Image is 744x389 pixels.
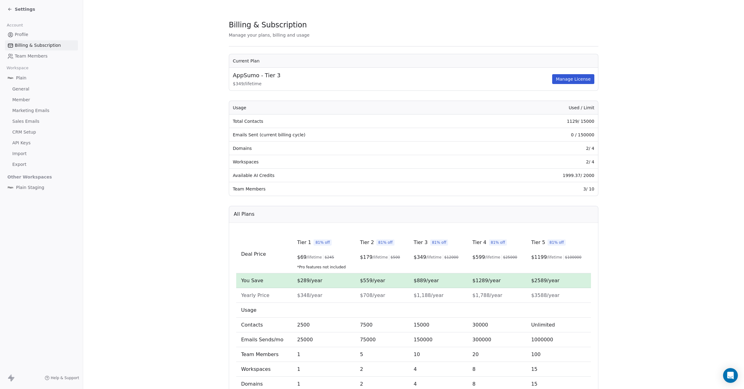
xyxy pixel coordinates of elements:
[547,255,562,260] span: /lifetime
[531,381,537,387] span: 15
[489,239,507,246] span: 81% off
[503,255,517,260] span: $ 25000
[5,30,78,40] a: Profile
[12,129,36,135] span: CRM Setup
[229,101,477,114] th: Usage
[414,239,427,246] span: Tier 3
[5,106,78,116] a: Marketing Emails
[360,322,373,328] span: 7500
[313,239,332,246] span: 81% off
[229,114,477,128] td: Total Contacts
[241,292,269,298] span: Yearly Price
[4,21,26,30] span: Account
[531,278,560,283] span: $2589/year
[565,255,582,260] span: $ 100000
[376,239,394,246] span: 81% off
[477,101,598,114] th: Used / Limit
[229,182,477,196] td: Team Members
[477,155,598,169] td: 2 / 4
[723,368,738,383] div: Open Intercom Messenger
[426,255,442,260] span: /lifetime
[360,351,363,357] span: 5
[531,366,537,372] span: 15
[7,75,14,81] img: Plain-Logo-Tile.png
[297,239,311,246] span: Tier 1
[414,366,417,372] span: 4
[297,351,300,357] span: 1
[390,255,400,260] span: $ 500
[531,239,545,246] span: Tier 5
[229,20,307,30] span: Billing & Subscription
[485,255,500,260] span: /lifetime
[472,322,488,328] span: 30000
[5,159,78,170] a: Export
[472,239,486,246] span: Tier 4
[360,337,376,343] span: 75000
[297,265,350,270] span: *Pro features not included
[236,347,292,362] td: Team Members
[477,169,598,182] td: 1999.37 / 2000
[241,307,257,313] span: Usage
[297,366,300,372] span: 1
[5,95,78,105] a: Member
[7,6,35,12] a: Settings
[477,128,598,142] td: 0 / 150000
[5,127,78,137] a: CRM Setup
[360,278,385,283] span: $559/year
[5,84,78,94] a: General
[5,149,78,159] a: Import
[444,255,459,260] span: $ 12000
[15,31,28,38] span: Profile
[548,239,566,246] span: 81% off
[360,381,363,387] span: 2
[233,71,281,79] span: AppSumo - Tier 3
[7,184,14,190] img: Plain-Logo-Tile.png
[531,351,541,357] span: 100
[477,114,598,128] td: 1129 / 15000
[373,255,388,260] span: /lifetime
[472,351,479,357] span: 20
[297,292,322,298] span: $348/year
[229,33,309,38] span: Manage your plans, billing and usage
[360,254,373,261] span: $ 179
[430,239,448,246] span: 81% off
[5,116,78,126] a: Sales Emails
[12,107,49,114] span: Marketing Emails
[414,254,426,261] span: $ 349
[531,292,560,298] span: $3588/year
[531,337,553,343] span: 1000000
[307,255,322,260] span: /lifetime
[531,322,555,328] span: Unlimited
[16,184,44,190] span: Plain Staging
[297,278,322,283] span: $289/year
[360,239,374,246] span: Tier 2
[472,337,491,343] span: 300000
[414,322,429,328] span: 15000
[12,161,26,168] span: Export
[12,118,39,125] span: Sales Emails
[325,255,334,260] span: $ 245
[297,322,310,328] span: 2500
[236,318,292,332] td: Contacts
[229,128,477,142] td: Emails Sent (current billing cycle)
[552,74,594,84] button: Manage License
[472,292,502,298] span: $1,788/year
[297,337,313,343] span: 25000
[12,97,30,103] span: Member
[12,140,30,146] span: API Keys
[15,53,47,59] span: Team Members
[236,332,292,347] td: Emails Sends/mo
[236,362,292,377] td: Workspaces
[15,6,35,12] span: Settings
[531,254,547,261] span: $ 1199
[472,254,485,261] span: $ 599
[4,63,31,73] span: Workspace
[477,142,598,155] td: 2 / 4
[241,278,263,283] span: You Save
[229,155,477,169] td: Workspaces
[414,381,417,387] span: 4
[414,292,443,298] span: $1,188/year
[234,211,254,218] span: All Plans
[414,337,432,343] span: 150000
[5,138,78,148] a: API Keys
